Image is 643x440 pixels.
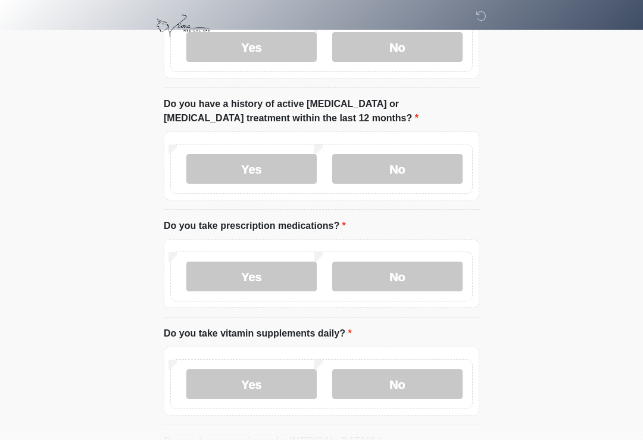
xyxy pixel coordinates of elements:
label: Do you take prescription medications? [164,219,346,234]
img: Viona Medical Spa Logo [152,9,214,44]
label: Do you take vitamin supplements daily? [164,327,352,341]
label: Do you have a history of active [MEDICAL_DATA] or [MEDICAL_DATA] treatment within the last 12 mon... [164,98,479,126]
label: No [332,155,463,184]
label: Yes [186,155,317,184]
label: Yes [186,370,317,400]
label: No [332,370,463,400]
label: Yes [186,262,317,292]
label: No [332,262,463,292]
